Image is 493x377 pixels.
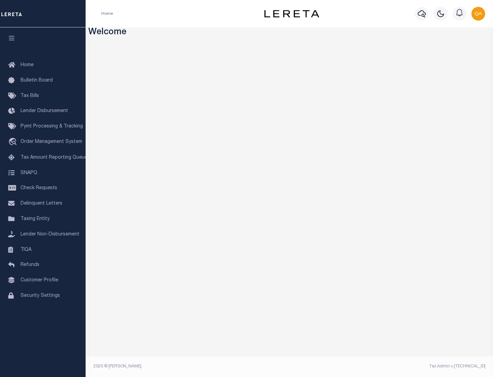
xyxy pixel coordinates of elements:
span: Refunds [21,263,39,267]
span: Order Management System [21,139,82,144]
span: Customer Profile [21,278,58,283]
span: Security Settings [21,293,60,298]
span: SNAPQ [21,170,37,175]
span: Pymt Processing & Tracking [21,124,83,129]
span: TIQA [21,247,31,252]
span: Bulletin Board [21,78,53,83]
span: Lender Disbursement [21,109,68,113]
span: Lender Non-Disbursement [21,232,79,237]
span: Check Requests [21,186,57,191]
img: logo-dark.svg [264,10,319,17]
i: travel_explore [8,138,19,147]
div: 2025 © [PERSON_NAME]. [88,363,290,369]
span: Taxing Entity [21,217,50,221]
span: Home [21,63,34,68]
span: Delinquent Letters [21,201,62,206]
img: svg+xml;base64,PHN2ZyB4bWxucz0iaHR0cDovL3d3dy53My5vcmcvMjAwMC9zdmciIHBvaW50ZXItZXZlbnRzPSJub25lIi... [471,7,485,21]
li: Home [101,11,113,17]
span: Tax Amount Reporting Queue [21,155,87,160]
h3: Welcome [88,27,491,38]
div: Tax Admin v.[TECHNICAL_ID] [294,363,485,369]
span: Tax Bills [21,94,39,98]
